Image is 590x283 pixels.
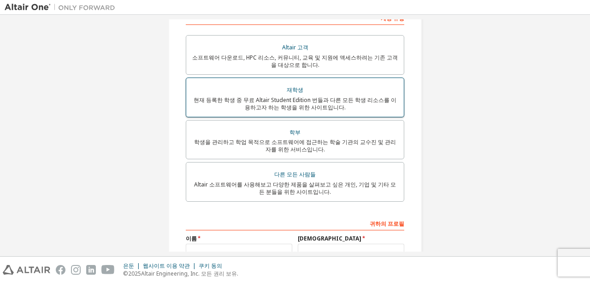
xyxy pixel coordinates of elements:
[194,138,396,153] font: 학생을 관리하고 학업 목적으로 소프트웨어에 접근하는 학술 기관의 교수진 및 관리자를 위한 서비스입니다.
[192,54,398,69] font: 소프트웨어 다운로드, HPC 리소스, 커뮤니티, 교육 및 지원에 액세스하려는 기존 고객을 대상으로 합니다.
[194,96,396,111] font: 현재 등록한 학생 중 무료 Altair Student Edition 번들과 다른 모든 학생 리소스를 이용하고자 하는 학생을 위한 사이트입니다.
[5,3,120,12] img: 알타이르 원
[128,270,141,277] font: 2025
[289,128,301,136] font: 학부
[274,170,316,178] font: 다른 모든 사람들
[56,265,65,275] img: facebook.svg
[194,181,396,196] font: Altair 소프트웨어를 사용해보고 다양한 제품을 살펴보고 싶은 개인, 기업 및 기타 모든 분들을 위한 사이트입니다.
[370,220,404,228] font: 귀하의 프로필
[123,262,134,270] font: 은둔
[86,265,96,275] img: linkedin.svg
[199,262,222,270] font: 쿠키 동의
[186,235,197,242] font: 이름
[101,265,115,275] img: youtube.svg
[287,86,303,94] font: 재학생
[282,43,308,51] font: Altair 고객
[143,262,190,270] font: 웹사이트 이용 약관
[298,235,361,242] font: [DEMOGRAPHIC_DATA]
[123,270,128,277] font: ©
[71,265,81,275] img: instagram.svg
[141,270,238,277] font: Altair Engineering, Inc. 모든 권리 보유.
[3,265,50,275] img: altair_logo.svg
